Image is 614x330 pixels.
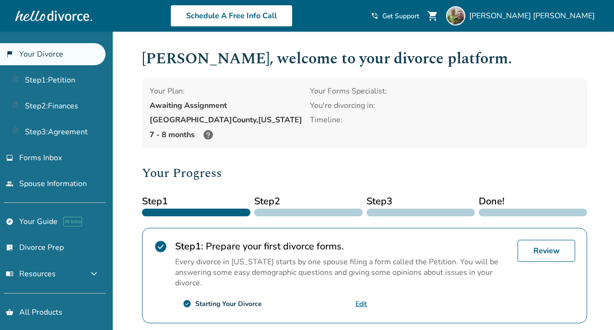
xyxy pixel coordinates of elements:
div: You're divorcing in: [310,100,579,111]
span: Forms Inbox [19,153,62,163]
span: Resources [6,269,56,279]
img: Nathan Yancey [446,6,465,25]
span: list_alt_check [6,244,13,251]
div: Awaiting Assignment [150,100,302,111]
a: Edit [355,299,367,308]
strong: Step 1 : [175,240,203,253]
span: Done! [479,194,587,209]
span: people [6,180,13,188]
span: flag_2 [6,50,13,58]
div: 7 - 8 months [150,129,302,141]
span: phone_in_talk [371,12,378,20]
div: Your Plan: [150,86,302,96]
iframe: Chat Widget [566,284,614,330]
span: Get Support [382,12,419,21]
span: inbox [6,154,13,162]
div: Timeline: [310,115,579,125]
span: shopping_cart [427,10,438,22]
div: Your Forms Specialist: [310,86,579,96]
span: explore [6,218,13,225]
h2: Prepare your first divorce forms. [175,240,510,253]
span: [PERSON_NAME] [PERSON_NAME] [469,11,599,21]
h1: [PERSON_NAME] , welcome to your divorce platform. [142,47,587,71]
span: shopping_basket [6,308,13,316]
div: Starting Your Divorce [195,299,262,308]
a: Review [518,240,575,262]
span: Step 3 [366,194,475,209]
span: check_circle [183,299,191,308]
p: Every divorce in [US_STATE] starts by one spouse filing a form called the Petition. You will be a... [175,257,510,288]
div: [GEOGRAPHIC_DATA] County, [US_STATE] [150,115,302,125]
span: expand_more [88,268,100,280]
span: Step 2 [254,194,363,209]
span: Step 1 [142,194,250,209]
h2: Your Progress [142,164,587,183]
span: AI beta [63,217,82,226]
a: phone_in_talkGet Support [371,12,419,21]
span: check_circle [154,240,167,253]
a: Schedule A Free Info Call [170,5,293,27]
span: menu_book [6,270,13,278]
